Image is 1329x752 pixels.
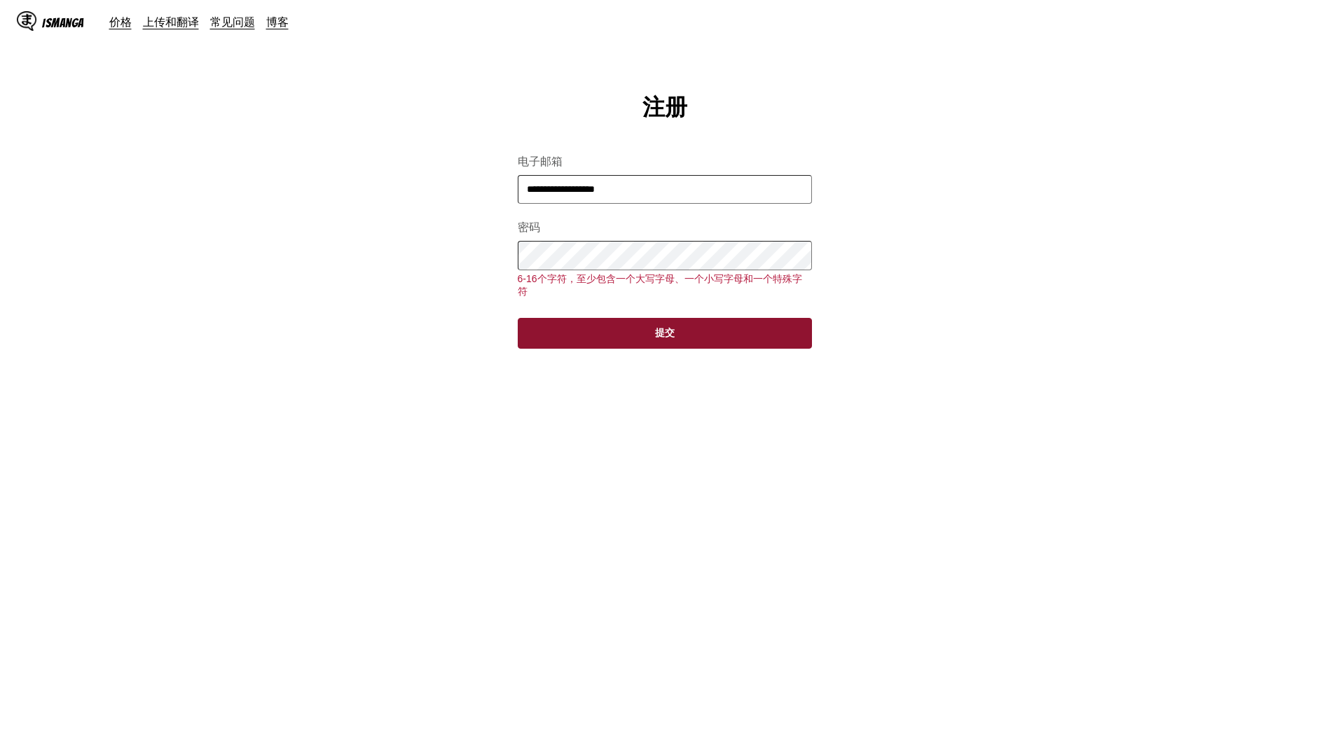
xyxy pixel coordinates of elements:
a: 价格 [109,15,132,29]
a: 常见问题 [210,15,255,29]
a: IsManga LogoIsManga [17,11,109,34]
label: 电子邮箱 [518,155,812,169]
div: IsManga [42,16,84,29]
h1: 注册 [642,92,687,123]
a: 博客 [266,15,289,29]
label: 密码 [518,221,812,235]
button: 提交 [518,318,812,349]
div: 6-16个字符，至少包含一个大写字母、一个小写字母和一个特殊字符 [518,273,812,298]
a: 上传和翻译 [143,15,199,29]
img: IsManga Logo [17,11,36,31]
